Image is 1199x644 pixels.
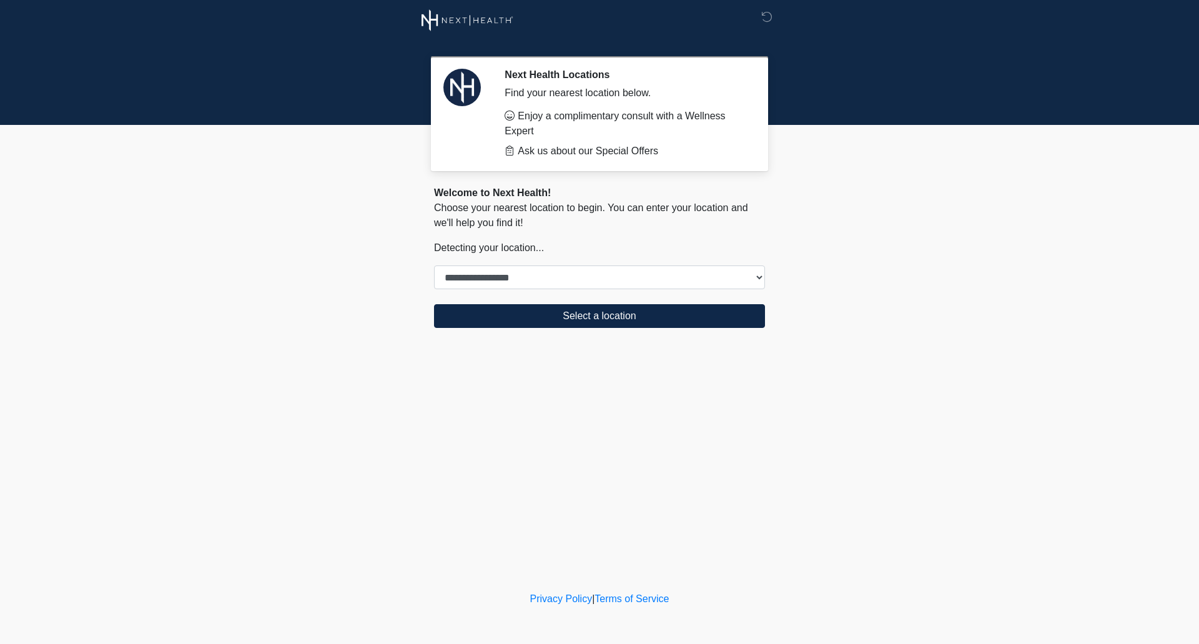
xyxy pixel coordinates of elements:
div: Welcome to Next Health! [434,186,765,201]
button: Select a location [434,304,765,328]
h2: Next Health Locations [505,69,746,81]
img: Agent Avatar [443,69,481,106]
span: Choose your nearest location to begin. You can enter your location and we'll help you find it! [434,202,748,228]
a: Terms of Service [595,593,669,604]
li: Ask us about our Special Offers [505,144,746,159]
a: Privacy Policy [530,593,593,604]
span: Detecting your location... [434,242,544,253]
li: Enjoy a complimentary consult with a Wellness Expert [505,109,746,139]
a: | [592,593,595,604]
img: Next Health Wellness Logo [422,9,513,31]
div: Find your nearest location below. [505,86,746,101]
